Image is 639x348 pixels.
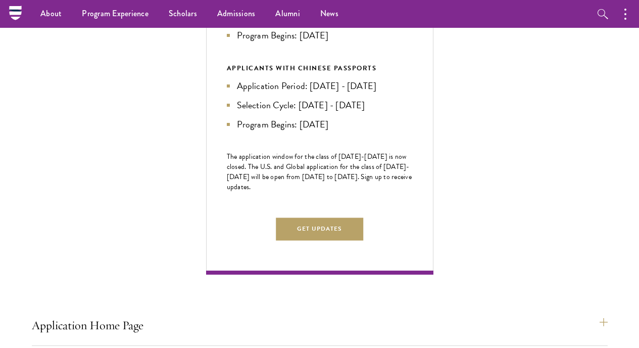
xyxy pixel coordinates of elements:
[227,63,413,74] div: APPLICANTS WITH CHINESE PASSPORTS
[32,313,608,337] button: Application Home Page
[227,98,413,112] li: Selection Cycle: [DATE] - [DATE]
[227,151,412,192] span: The application window for the class of [DATE]-[DATE] is now closed. The U.S. and Global applicat...
[227,79,413,93] li: Application Period: [DATE] - [DATE]
[276,217,364,240] button: Get Updates
[227,28,413,42] li: Program Begins: [DATE]
[227,117,413,132] li: Program Begins: [DATE]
